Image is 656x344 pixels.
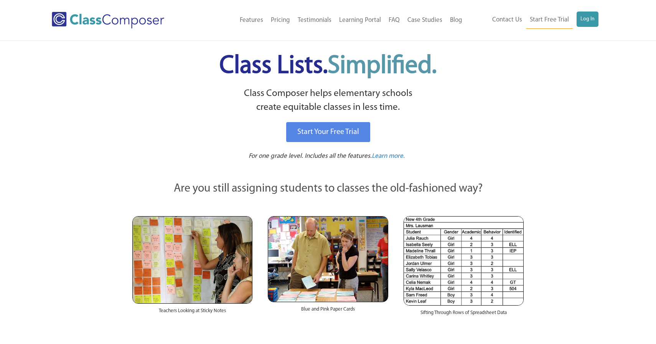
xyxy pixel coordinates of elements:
p: Are you still assigning students to classes the old-fashioned way? [132,180,524,197]
a: FAQ [385,12,404,29]
a: Features [236,12,267,29]
a: Log In [577,12,598,27]
span: Class Lists. [219,54,437,79]
img: Spreadsheets [404,216,524,306]
a: Case Studies [404,12,446,29]
img: Class Composer [52,12,164,28]
p: Class Composer helps elementary schools create equitable classes in less time. [131,87,525,115]
div: Sifting Through Rows of Spreadsheet Data [404,306,524,324]
nav: Header Menu [466,12,598,29]
span: Learn more. [372,153,405,159]
a: Start Free Trial [526,12,573,29]
a: Testimonials [294,12,335,29]
div: Blue and Pink Paper Cards [268,302,388,321]
img: Blue and Pink Paper Cards [268,216,388,302]
img: Teachers Looking at Sticky Notes [132,216,252,304]
a: Start Your Free Trial [286,122,370,142]
a: Learn more. [372,152,405,161]
a: Blog [446,12,466,29]
span: Start Your Free Trial [297,128,359,136]
nav: Header Menu [196,12,466,29]
span: For one grade level. Includes all the features. [249,153,372,159]
a: Pricing [267,12,294,29]
span: Simplified. [328,54,437,79]
div: Teachers Looking at Sticky Notes [132,304,252,322]
a: Learning Portal [335,12,385,29]
a: Contact Us [488,12,526,28]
